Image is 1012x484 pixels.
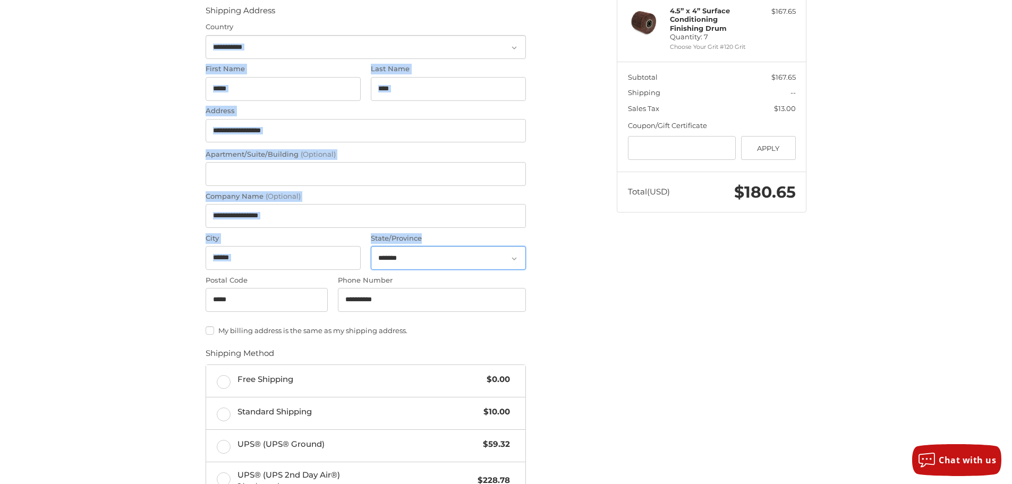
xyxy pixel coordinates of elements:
[628,88,660,97] span: Shipping
[670,6,751,41] h4: Quantity: 7
[670,6,730,32] strong: 4.5” x 4” Surface Conditioning Finishing Drum
[628,136,736,160] input: Gift Certificate or Coupon Code
[301,150,336,158] small: (Optional)
[754,6,796,17] div: $167.65
[237,438,478,451] span: UPS® (UPS® Ground)
[206,347,274,364] legend: Shipping Method
[741,136,796,160] button: Apply
[670,43,751,52] li: Choose Your Grit #120 Grit
[628,104,659,113] span: Sales Tax
[338,275,526,286] label: Phone Number
[206,191,526,202] label: Company Name
[206,275,328,286] label: Postal Code
[206,5,275,22] legend: Shipping Address
[734,182,796,202] span: $180.65
[771,73,796,81] span: $167.65
[628,186,670,197] span: Total (USD)
[206,64,361,74] label: First Name
[266,192,301,200] small: (Optional)
[206,233,361,244] label: City
[628,121,796,131] div: Coupon/Gift Certificate
[206,149,526,160] label: Apartment/Suite/Building
[237,373,482,386] span: Free Shipping
[912,444,1001,476] button: Chat with us
[478,438,510,451] span: $59.32
[371,64,526,74] label: Last Name
[481,373,510,386] span: $0.00
[206,326,526,335] label: My billing address is the same as my shipping address.
[237,406,479,418] span: Standard Shipping
[628,73,658,81] span: Subtotal
[206,106,526,116] label: Address
[478,406,510,418] span: $10.00
[774,104,796,113] span: $13.00
[790,88,796,97] span: --
[371,233,526,244] label: State/Province
[206,22,526,32] label: Country
[939,454,996,466] span: Chat with us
